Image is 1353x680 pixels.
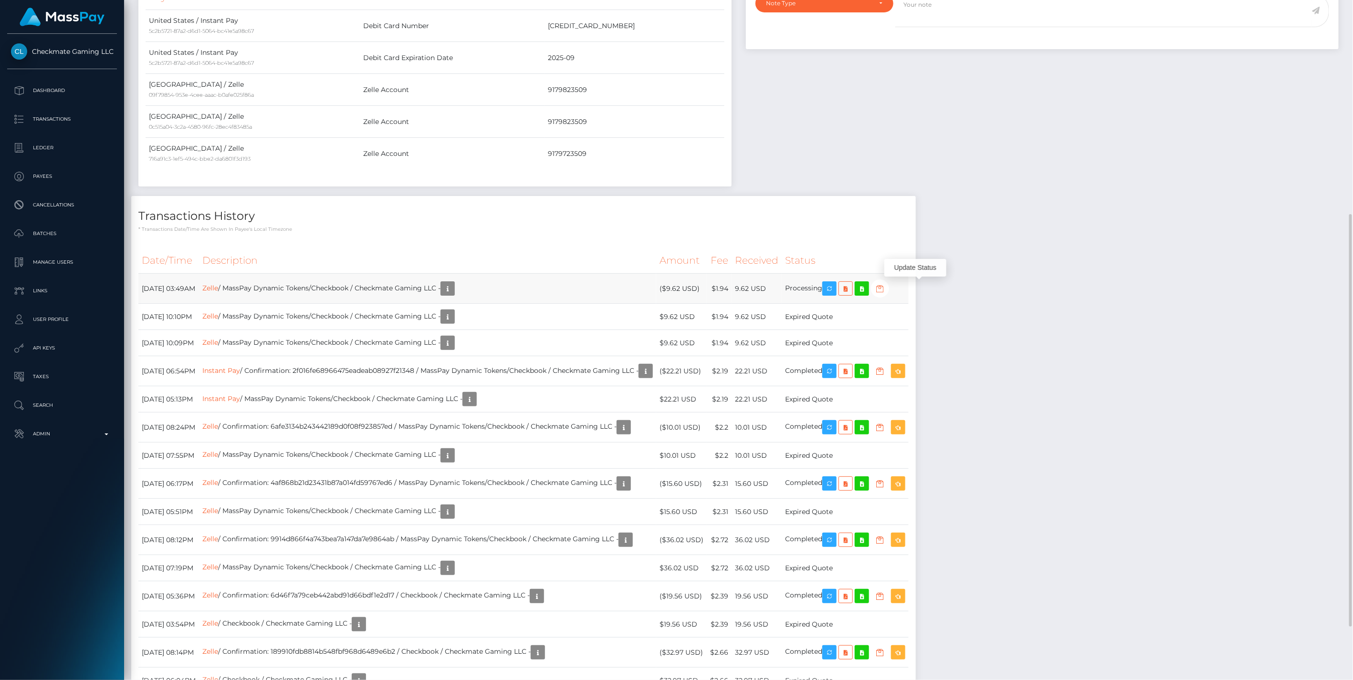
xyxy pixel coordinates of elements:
a: Admin [7,422,117,446]
td: Expired Quote [782,304,909,330]
div: Update Status [884,259,946,277]
a: User Profile [7,308,117,331]
td: $2.19 [707,386,732,412]
p: Cancellations [11,198,113,212]
th: Status [782,247,909,274]
a: Instant Pay [202,366,240,375]
img: Checkmate Gaming LLC [11,43,27,60]
td: 15.60 USD [732,499,782,525]
td: [DATE] 08:14PM [138,638,199,668]
h4: Transactions History [138,208,909,225]
p: API Keys [11,341,113,355]
td: $2.39 [707,581,732,611]
td: $2.72 [707,555,732,581]
td: $10.01 USD [656,443,707,469]
td: 9.62 USD [732,330,782,356]
td: $2.31 [707,469,732,499]
td: $2.66 [707,638,732,668]
td: Debit Card Number [360,10,545,42]
td: ($32.97 USD) [656,638,707,668]
td: $9.62 USD [656,304,707,330]
a: Zelle [202,284,218,292]
small: 716a91c3-1ef5-494c-bbe2-da6801f3d193 [149,155,251,162]
p: Admin [11,427,113,441]
a: Ledger [7,136,117,160]
td: ($19.56 USD) [656,581,707,611]
td: Completed [782,638,909,668]
p: User Profile [11,312,113,327]
td: 19.56 USD [732,581,782,611]
a: Zelle [202,338,218,347]
a: Taxes [7,365,117,389]
td: $1.94 [707,274,732,304]
td: [DATE] 05:51PM [138,499,199,525]
td: Expired Quote [782,555,909,581]
td: Completed [782,469,909,499]
td: / Confirmation: 9914d866f4a743bea7a147da7e9864ab / MassPay Dynamic Tokens/Checkbook / Checkmate G... [199,525,656,555]
th: Description [199,247,656,274]
td: [DATE] 08:12PM [138,525,199,555]
p: Transactions [11,112,113,126]
td: ($10.01 USD) [656,412,707,443]
td: $22.21 USD [656,386,707,412]
td: ($9.62 USD) [656,274,707,304]
td: 15.60 USD [732,469,782,499]
p: Ledger [11,141,113,155]
td: Completed [782,525,909,555]
td: [CREDIT_CARD_NUMBER] [545,10,724,42]
td: [DATE] 08:24PM [138,412,199,443]
td: ($15.60 USD) [656,469,707,499]
img: MassPay Logo [20,8,105,26]
td: 9179823509 [545,74,724,106]
td: [DATE] 06:54PM [138,356,199,386]
td: / MassPay Dynamic Tokens/Checkbook / Checkmate Gaming LLC - [199,499,656,525]
p: Taxes [11,370,113,384]
td: / MassPay Dynamic Tokens/Checkbook / Checkmate Gaming LLC - [199,304,656,330]
td: [DATE] 07:55PM [138,443,199,469]
td: 9.62 USD [732,304,782,330]
td: Zelle Account [360,74,545,106]
td: 22.21 USD [732,386,782,412]
span: Checkmate Gaming LLC [7,47,117,56]
td: / MassPay Dynamic Tokens/Checkbook / Checkmate Gaming LLC - [199,443,656,469]
th: Amount [656,247,707,274]
a: Zelle [202,648,218,656]
td: Completed [782,356,909,386]
td: / MassPay Dynamic Tokens/Checkbook / Checkmate Gaming LLC - [199,386,656,412]
th: Date/Time [138,247,199,274]
td: / Confirmation: 6afe3134b243442189d0f08f923857ed / MassPay Dynamic Tokens/Checkbook / Checkmate G... [199,412,656,443]
td: Expired Quote [782,386,909,412]
td: $9.62 USD [656,330,707,356]
td: [DATE] 10:10PM [138,304,199,330]
td: [GEOGRAPHIC_DATA] / Zelle [146,138,360,170]
td: Expired Quote [782,443,909,469]
a: Zelle [202,479,218,487]
td: 9179823509 [545,106,724,138]
td: 22.21 USD [732,356,782,386]
td: [DATE] 03:54PM [138,611,199,638]
td: Zelle Account [360,106,545,138]
td: United States / Instant Pay [146,10,360,42]
p: Links [11,284,113,298]
a: Links [7,279,117,303]
td: 32.97 USD [732,638,782,668]
td: $1.94 [707,304,732,330]
td: [DATE] 07:19PM [138,555,199,581]
td: Expired Quote [782,611,909,638]
a: Dashboard [7,79,117,103]
small: 09f79854-953e-4cee-aaac-b0afe025f86a [149,92,254,98]
p: * Transactions date/time are shown in payee's local timezone [138,226,909,233]
td: $1.94 [707,330,732,356]
a: Transactions [7,107,117,131]
td: $2.72 [707,525,732,555]
p: Payees [11,169,113,184]
td: United States / Instant Pay [146,42,360,74]
td: [DATE] 05:13PM [138,386,199,412]
td: 9179723509 [545,138,724,170]
a: Batches [7,222,117,246]
td: Zelle Account [360,138,545,170]
td: Processing [782,274,909,304]
td: Completed [782,412,909,443]
a: Zelle [202,312,218,320]
small: 5c2b5721-87a2-d6d1-5064-bc41e5a98c67 [149,28,254,34]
